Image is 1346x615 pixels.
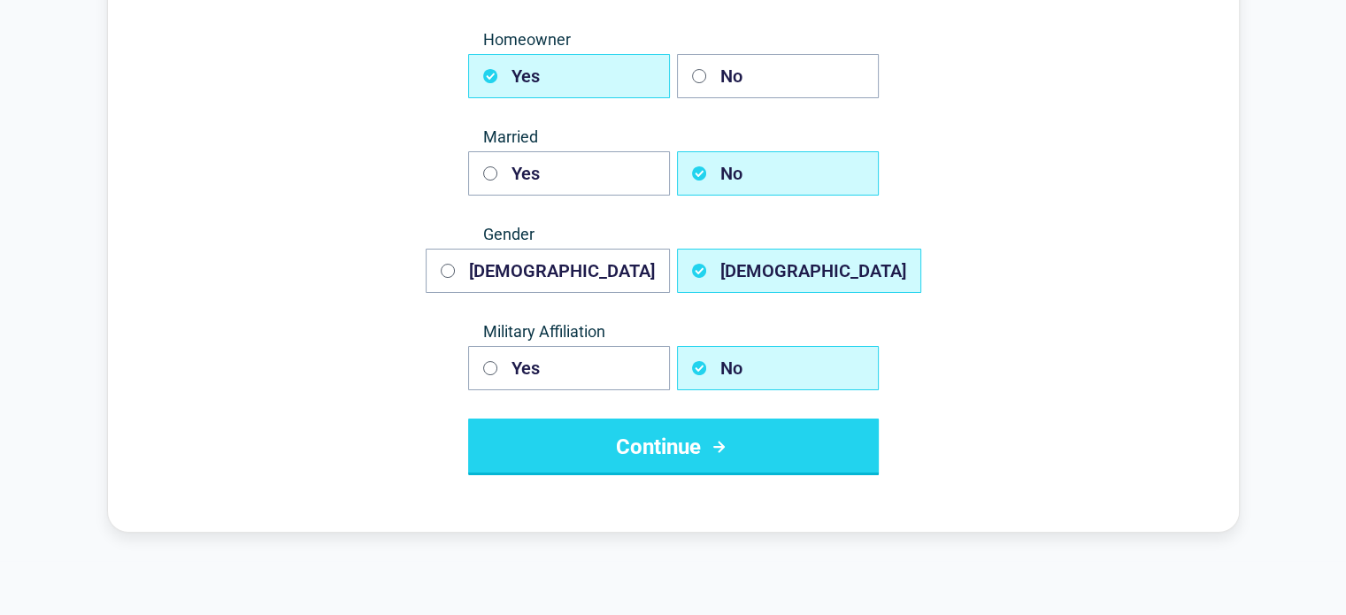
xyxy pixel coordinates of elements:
button: [DEMOGRAPHIC_DATA] [426,249,670,293]
button: Continue [468,419,879,475]
span: Military Affiliation [468,321,879,342]
button: Yes [468,54,670,98]
button: Yes [468,151,670,196]
span: Gender [468,224,879,245]
button: Yes [468,346,670,390]
span: Homeowner [468,29,879,50]
button: [DEMOGRAPHIC_DATA] [677,249,921,293]
button: No [677,346,879,390]
span: Married [468,127,879,148]
button: No [677,151,879,196]
button: No [677,54,879,98]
